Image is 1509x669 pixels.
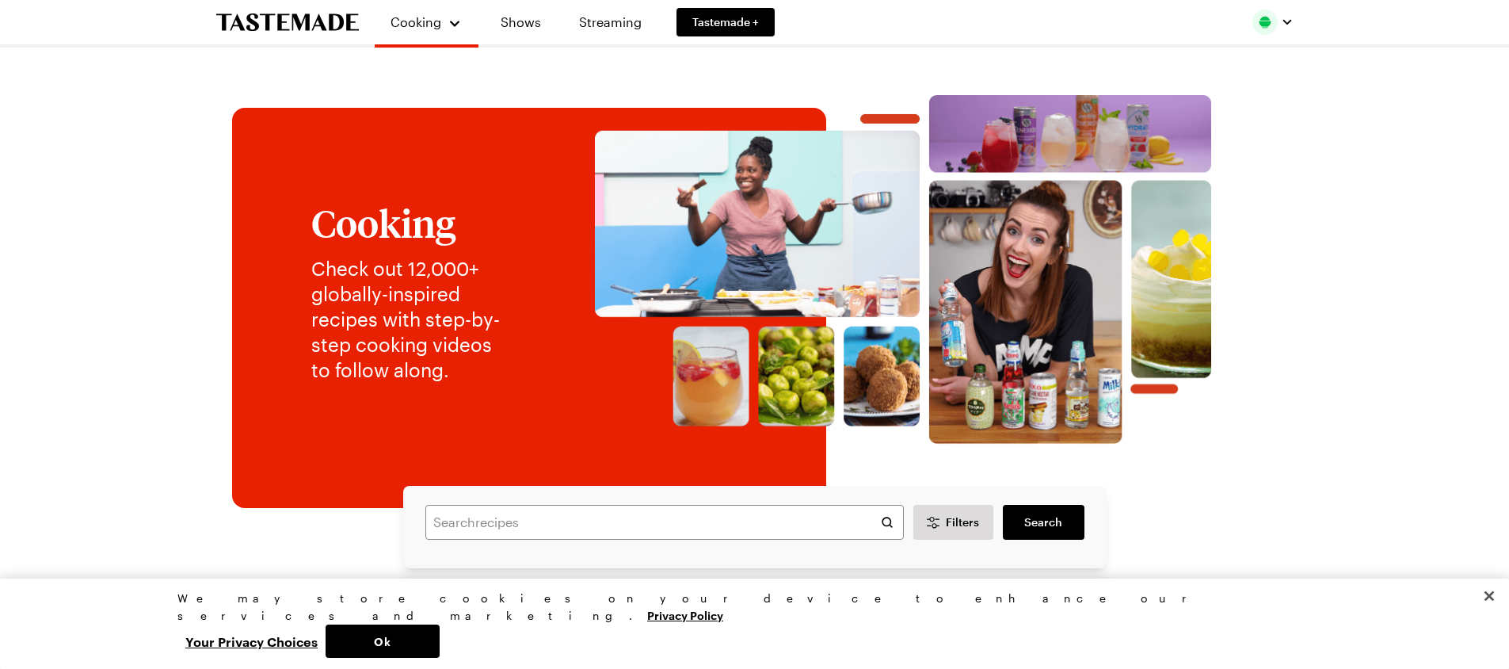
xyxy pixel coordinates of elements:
[177,590,1318,658] div: Privacy
[216,13,359,32] a: To Tastemade Home Page
[1472,579,1507,614] button: Close
[1003,505,1084,540] a: filters
[177,625,326,658] button: Your Privacy Choices
[326,625,440,658] button: Ok
[391,14,441,29] span: Cooking
[1024,514,1062,530] span: Search
[1252,10,1278,35] img: Profile picture
[391,6,463,38] button: Cooking
[311,202,513,243] h1: Cooking
[177,590,1318,625] div: We may store cookies on your device to enhance our services and marketing.
[647,607,723,622] a: More information about your privacy, opens in a new tab
[311,256,513,383] p: Check out 12,000+ globally-inspired recipes with step-by-step cooking videos to follow along.
[913,505,994,540] button: Desktop filters
[1252,10,1294,35] button: Profile picture
[692,14,759,30] span: Tastemade +
[676,8,775,36] a: Tastemade +
[946,514,979,530] span: Filters
[545,95,1262,445] img: Explore recipes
